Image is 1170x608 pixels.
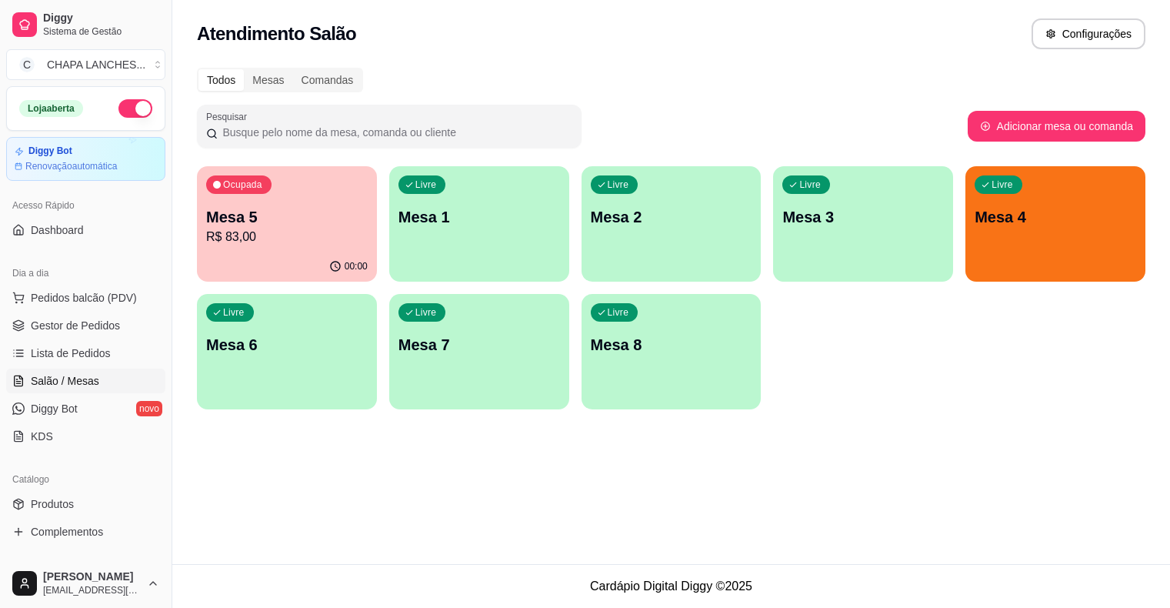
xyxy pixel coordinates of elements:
span: [PERSON_NAME] [43,570,141,584]
span: Salão / Mesas [31,373,99,389]
button: LivreMesa 7 [389,294,569,409]
a: Lista de Pedidos [6,341,165,366]
p: Mesa 1 [398,206,560,228]
button: LivreMesa 4 [965,166,1145,282]
input: Pesquisar [218,125,572,140]
p: Livre [223,306,245,319]
button: LivreMesa 6 [197,294,377,409]
button: Configurações [1032,18,1145,49]
button: Alterar Status [118,99,152,118]
span: KDS [31,429,53,444]
p: Mesa 5 [206,206,368,228]
button: LivreMesa 8 [582,294,762,409]
div: CHAPA LANCHES ... [47,57,145,72]
p: Mesa 3 [782,206,944,228]
a: Gestor de Pedidos [6,313,165,338]
div: Loja aberta [19,100,83,117]
p: Livre [608,306,629,319]
span: Produtos [31,496,74,512]
span: Diggy [43,12,159,25]
span: Gestor de Pedidos [31,318,120,333]
p: R$ 83,00 [206,228,368,246]
span: [EMAIL_ADDRESS][DOMAIN_NAME] [43,584,141,596]
div: Mesas [244,69,292,91]
p: Mesa 6 [206,334,368,356]
span: Lista de Pedidos [31,346,111,361]
p: Mesa 2 [591,206,752,228]
button: Pedidos balcão (PDV) [6,286,165,310]
span: Dashboard [31,222,84,238]
a: Complementos [6,519,165,544]
a: KDS [6,424,165,449]
label: Pesquisar [206,110,252,123]
button: LivreMesa 1 [389,166,569,282]
article: Diggy Bot [28,145,72,157]
p: Mesa 8 [591,334,752,356]
button: Select a team [6,49,165,80]
span: Pedidos balcão (PDV) [31,290,137,306]
span: Diggy Bot [31,401,78,416]
p: Mesa 7 [398,334,560,356]
p: Livre [415,306,437,319]
div: Catálogo [6,467,165,492]
div: Dia a dia [6,261,165,286]
span: Sistema de Gestão [43,25,159,38]
button: LivreMesa 2 [582,166,762,282]
a: Salão / Mesas [6,369,165,393]
p: Mesa 4 [975,206,1136,228]
footer: Cardápio Digital Diggy © 2025 [172,564,1170,608]
p: Ocupada [223,179,262,191]
div: Acesso Rápido [6,193,165,218]
button: Adicionar mesa ou comanda [968,111,1145,142]
button: [PERSON_NAME][EMAIL_ADDRESS][DOMAIN_NAME] [6,565,165,602]
p: Livre [799,179,821,191]
span: Complementos [31,524,103,540]
a: Produtos [6,492,165,516]
a: Diggy Botnovo [6,396,165,421]
a: DiggySistema de Gestão [6,6,165,43]
button: OcupadaMesa 5R$ 83,0000:00 [197,166,377,282]
h2: Atendimento Salão [197,22,356,46]
a: Dashboard [6,218,165,242]
button: LivreMesa 3 [773,166,953,282]
a: Diggy BotRenovaçãoautomática [6,137,165,181]
p: Livre [415,179,437,191]
div: Todos [198,69,244,91]
div: Comandas [293,69,362,91]
p: Livre [608,179,629,191]
p: Livre [992,179,1013,191]
p: 00:00 [345,260,368,272]
article: Renovação automática [25,160,117,172]
span: C [19,57,35,72]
